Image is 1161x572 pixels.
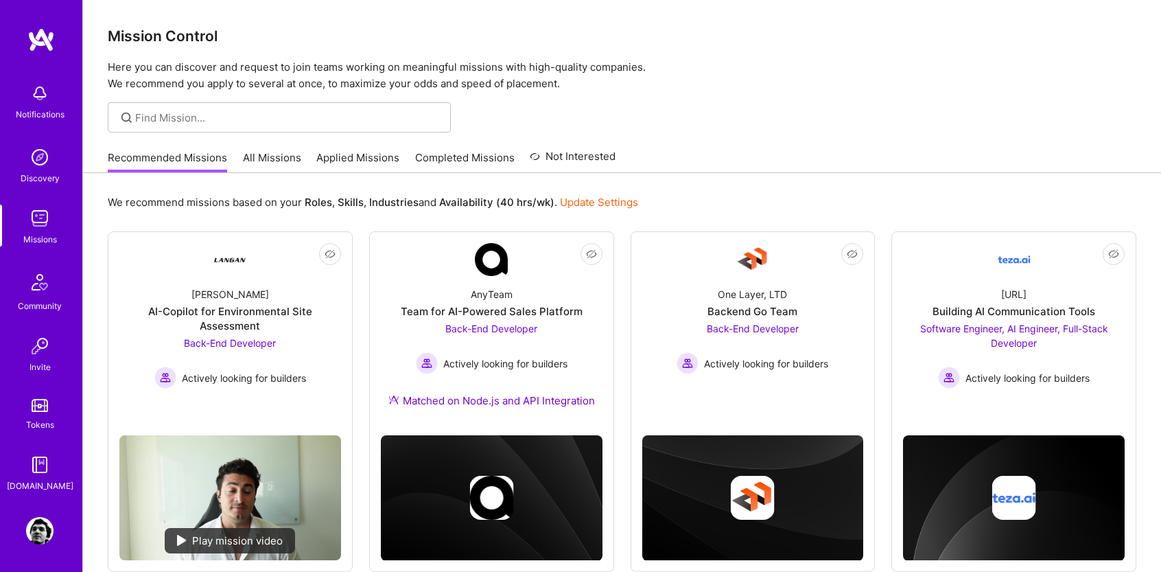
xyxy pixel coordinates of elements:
div: Team for AI-Powered Sales Platform [401,304,583,319]
div: Invite [30,360,51,374]
img: User Avatar [26,517,54,545]
i: icon EyeClosed [325,249,336,260]
b: Roles [305,196,332,209]
div: AnyTeam [471,287,513,301]
a: User Avatar [23,517,57,545]
img: cover [642,435,864,560]
img: discovery [26,144,54,171]
img: Company Logo [475,243,508,276]
div: [PERSON_NAME] [191,287,269,301]
div: Play mission video [165,528,295,553]
i: icon SearchGrey [119,110,134,126]
a: Update Settings [560,196,638,209]
a: Company LogoAnyTeamTeam for AI-Powered Sales PlatformBack-End Developer Actively looking for buil... [381,243,602,424]
img: Company logo [731,476,775,520]
a: All Missions [243,150,301,173]
h3: Mission Control [108,27,1136,45]
a: Company LogoOne Layer, LTDBackend Go TeamBack-End Developer Actively looking for buildersActively... [642,243,864,396]
img: Company Logo [998,243,1031,276]
img: bell [26,80,54,107]
img: Ateam Purple Icon [388,394,399,405]
img: cover [381,435,602,560]
img: teamwork [26,205,54,232]
b: Skills [338,196,364,209]
img: Company logo [469,476,513,520]
img: Company logo [992,476,1036,520]
img: Invite [26,332,54,360]
div: Matched on Node.js and API Integration [388,393,595,408]
img: Company Logo [213,243,246,276]
p: We recommend missions based on your , , and . [108,195,638,209]
span: Actively looking for builders [704,356,828,371]
img: tokens [32,399,48,412]
a: Applied Missions [316,150,399,173]
span: Software Engineer, AI Engineer, Full-Stack Developer [920,323,1108,349]
a: Completed Missions [415,150,515,173]
i: icon EyeClosed [586,249,597,260]
b: Industries [369,196,419,209]
i: icon EyeClosed [1108,249,1119,260]
i: icon EyeClosed [847,249,858,260]
a: Not Interested [530,148,615,173]
img: cover [903,435,1125,561]
div: Notifications [16,107,64,122]
div: AI-Copilot for Environmental Site Assessment [119,304,341,333]
div: [URL] [1001,287,1027,301]
img: Actively looking for builders [416,352,438,374]
span: Actively looking for builders [443,356,567,371]
b: Availability (40 hrs/wk) [439,196,554,209]
input: Find Mission... [135,111,441,125]
a: Recommended Missions [108,150,227,173]
span: Actively looking for builders [182,371,306,385]
img: Actively looking for builders [938,367,960,389]
div: Building AI Communication Tools [933,304,1095,319]
a: Company Logo[URL]Building AI Communication ToolsSoftware Engineer, AI Engineer, Full-Stack Develo... [903,243,1125,396]
img: Community [23,266,56,299]
div: Tokens [26,417,54,432]
img: Company Logo [736,243,769,276]
div: Discovery [21,171,60,185]
img: Actively looking for builders [677,352,699,374]
img: Actively looking for builders [154,367,176,389]
img: No Mission [119,435,341,560]
span: Back-End Developer [707,323,799,334]
div: Missions [23,232,57,247]
img: logo [27,27,55,52]
span: Back-End Developer [184,337,276,349]
div: Community [18,299,62,313]
a: Company Logo[PERSON_NAME]AI-Copilot for Environmental Site AssessmentBack-End Developer Actively ... [119,243,341,424]
img: play [177,535,187,546]
span: Back-End Developer [445,323,537,334]
img: guide book [26,451,54,479]
span: Actively looking for builders [965,371,1090,385]
div: Backend Go Team [707,304,797,319]
div: [DOMAIN_NAME] [7,479,73,493]
div: One Layer, LTD [718,287,787,301]
p: Here you can discover and request to join teams working on meaningful missions with high-quality ... [108,59,1136,92]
